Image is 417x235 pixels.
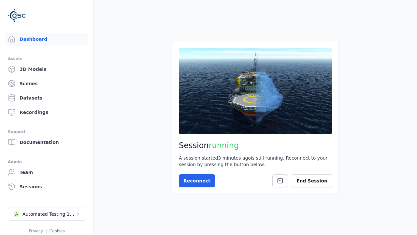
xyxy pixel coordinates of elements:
[5,63,88,76] a: 3D Models
[209,141,239,150] span: running
[5,106,88,119] a: Recordings
[179,140,332,151] h2: Session
[5,33,88,46] a: Dashboard
[179,155,332,168] div: A session started 3 minutes ago is still running. Reconnect to your session by pressing the butto...
[179,174,215,187] button: Reconnect
[5,77,88,90] a: Scenes
[8,7,26,25] img: Logo
[8,208,86,221] button: Select a workspace
[5,91,88,104] a: Datasets
[5,166,88,179] a: Team
[46,229,47,233] span: |
[22,211,75,217] div: Automated Testing 1 - Playwright
[5,136,88,149] a: Documentation
[8,55,86,63] div: Assets
[292,174,332,187] button: End Session
[50,229,65,233] a: Cookies
[8,158,86,166] div: Admin
[5,180,88,193] a: Sessions
[8,128,86,136] div: Support
[13,211,20,217] div: A
[29,229,43,233] a: Privacy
